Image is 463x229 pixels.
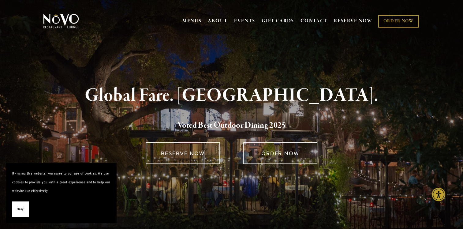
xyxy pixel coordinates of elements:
a: RESERVE NOW [146,142,220,164]
a: MENUS [182,18,202,24]
div: Accessibility Menu [432,188,445,201]
img: Novo Restaurant &amp; Lounge [42,13,80,29]
a: GIFT CARDS [262,15,294,27]
h2: 5 [53,119,410,132]
span: Okay! [17,205,24,214]
p: By using this website, you agree to our use of cookies. We use cookies to provide you with a grea... [12,169,110,195]
a: ABOUT [208,18,228,24]
a: ORDER NOW [378,15,418,28]
section: Cookie banner [6,163,116,223]
a: EVENTS [234,18,255,24]
a: Voted Best Outdoor Dining 202 [177,120,282,132]
a: RESERVE NOW [334,15,372,27]
a: ORDER NOW [243,142,317,164]
strong: Global Fare. [GEOGRAPHIC_DATA]. [85,84,378,107]
button: Okay! [12,201,29,217]
a: CONTACT [301,15,327,27]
